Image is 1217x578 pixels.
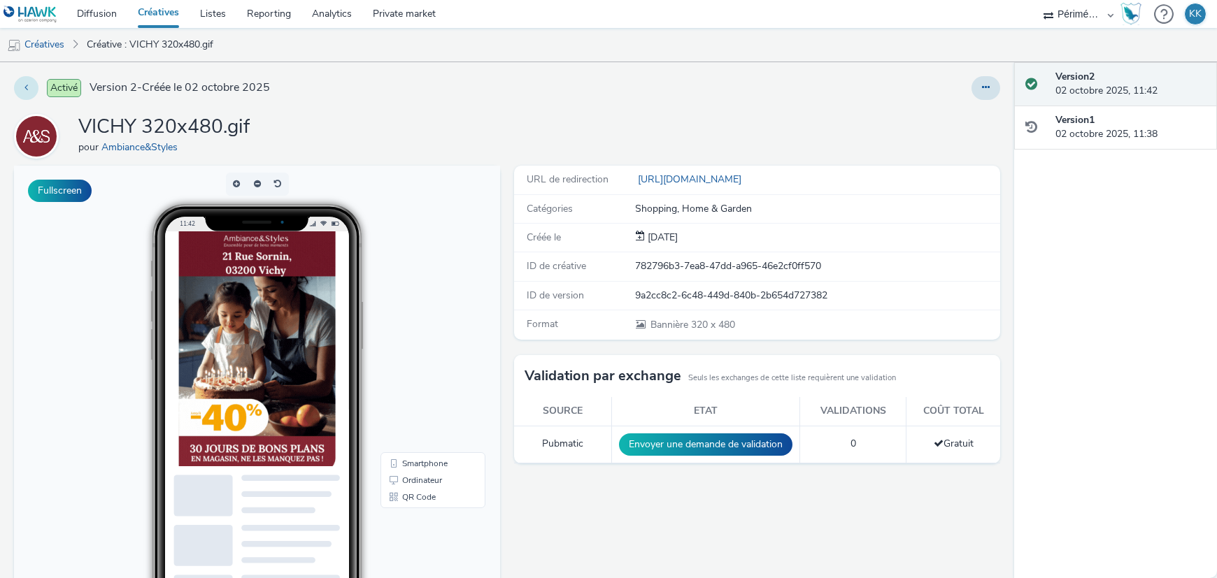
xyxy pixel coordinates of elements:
[527,173,608,186] span: URL de redirection
[650,318,736,331] span: 320 x 480
[636,173,748,186] a: [URL][DOMAIN_NAME]
[16,116,57,157] img: Ambiance&Styles
[388,310,428,319] span: Ordinateur
[1055,70,1095,83] strong: Version 2
[527,317,558,331] span: Format
[101,140,183,154] a: Ambiance&Styles
[527,289,584,302] span: ID de version
[619,433,792,456] button: Envoyer une demande de validation
[7,38,21,52] img: mobile
[1120,3,1141,25] img: Hawk Academy
[934,437,974,450] span: Gratuit
[90,80,270,96] span: Version 2 - Créée le 02 octobre 2025
[28,180,92,202] button: Fullscreen
[369,289,469,306] li: Smartphone
[1055,70,1206,99] div: 02 octobre 2025, 11:42
[525,366,681,386] h3: Validation par exchange
[388,294,434,302] span: Smartphone
[636,259,999,273] div: 782796b3-7ea8-47dd-a965-46e2cf0ff570
[800,397,906,426] th: Validations
[14,129,64,143] a: Ambiance&Styles
[78,114,250,140] h1: VICHY 320x480.gif
[165,66,322,301] img: Advertisement preview
[636,202,999,216] div: Shopping, Home & Garden
[369,323,469,340] li: QR Code
[166,54,181,62] span: 11:42
[906,397,1000,426] th: Coût total
[527,259,586,273] span: ID de créative
[1055,113,1095,127] strong: Version 1
[851,437,856,450] span: 0
[47,79,81,97] span: Activé
[80,28,220,62] a: Créative : VICHY 320x480.gif
[612,397,800,426] th: Etat
[369,306,469,323] li: Ordinateur
[646,231,678,244] span: [DATE]
[646,231,678,245] div: Création 02 octobre 2025, 11:38
[1120,3,1147,25] a: Hawk Academy
[514,397,612,426] th: Source
[688,373,896,384] small: Seuls les exchanges de cette liste requièrent une validation
[527,231,561,244] span: Créée le
[1055,113,1206,142] div: 02 octobre 2025, 11:38
[3,6,57,23] img: undefined Logo
[636,289,999,303] div: 9a2cc8c2-6c48-449d-840b-2b654d727382
[527,202,573,215] span: Catégories
[651,318,692,331] span: Bannière
[78,140,101,154] span: pour
[1189,3,1202,24] div: KK
[388,327,422,335] span: QR Code
[514,426,612,463] td: Pubmatic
